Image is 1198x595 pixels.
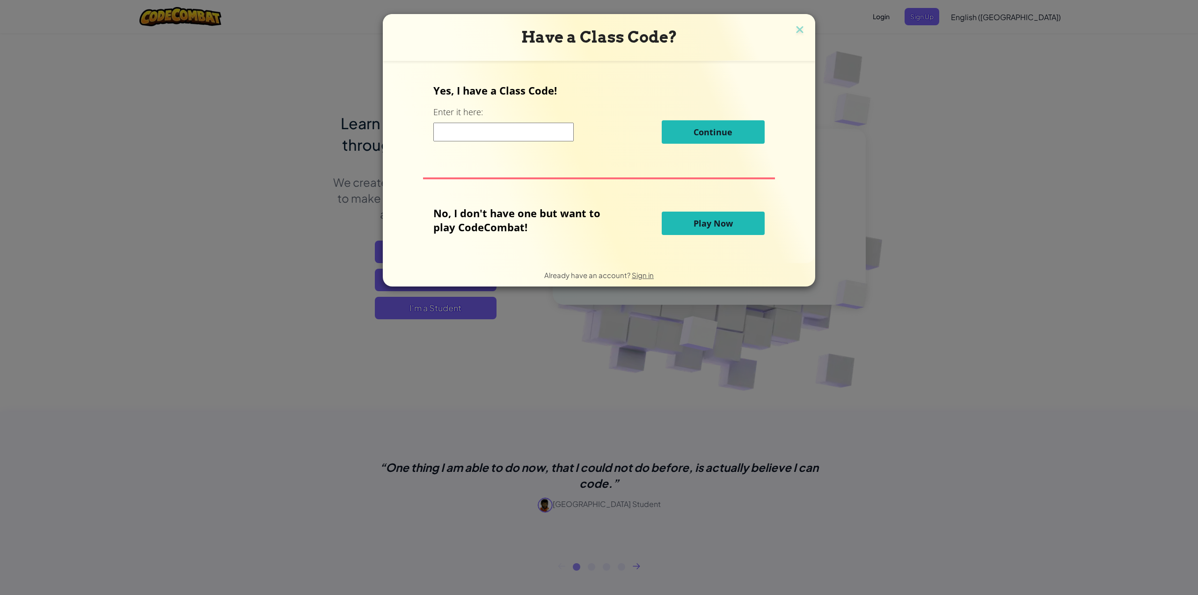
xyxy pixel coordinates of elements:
[662,120,765,144] button: Continue
[794,23,806,37] img: close icon
[632,271,654,279] a: Sign in
[433,206,614,234] p: No, I don't have one but want to play CodeCombat!
[694,126,732,138] span: Continue
[694,218,733,229] span: Play Now
[521,28,677,46] span: Have a Class Code?
[662,212,765,235] button: Play Now
[544,271,632,279] span: Already have an account?
[433,83,764,97] p: Yes, I have a Class Code!
[433,106,483,118] label: Enter it here:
